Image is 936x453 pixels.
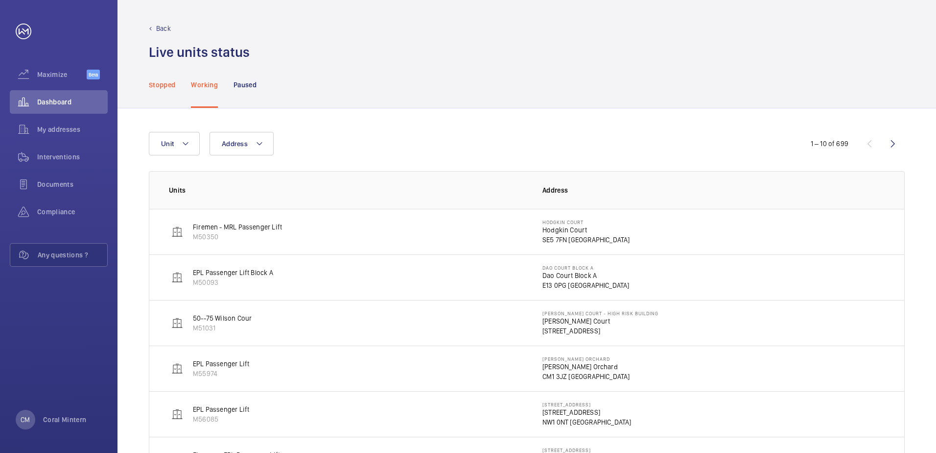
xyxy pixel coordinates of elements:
[149,43,250,61] h1: Live units status
[210,132,274,155] button: Address
[171,363,183,375] img: elevator.svg
[542,372,630,381] p: CM1 3JZ [GEOGRAPHIC_DATA]
[193,313,252,323] p: 50--75 Wilson Cour
[37,207,108,217] span: Compliance
[37,152,108,162] span: Interventions
[193,323,252,333] p: M51031
[193,404,249,414] p: EPL Passenger Lift
[171,317,183,329] img: elevator.svg
[193,222,282,232] p: Firemen - MRL Passenger Lift
[542,316,658,326] p: [PERSON_NAME] Court
[149,132,200,155] button: Unit
[542,235,630,245] p: SE5 7FN [GEOGRAPHIC_DATA]
[37,179,108,189] span: Documents
[171,226,183,238] img: elevator.svg
[37,125,108,134] span: My addresses
[542,362,630,372] p: [PERSON_NAME] Orchard
[169,185,527,195] p: Units
[542,280,630,290] p: E13 0PG [GEOGRAPHIC_DATA]
[149,80,175,90] p: Stopped
[43,415,87,425] p: Coral Mintern
[193,268,273,277] p: EPL Passenger Lift Block A
[542,271,630,280] p: Dao Court Block A
[161,140,174,148] span: Unit
[171,408,183,420] img: elevator.svg
[542,407,632,417] p: [STREET_ADDRESS]
[193,232,282,242] p: M50350
[542,219,630,225] p: Hodgkin Court
[193,359,249,369] p: EPL Passenger Lift
[171,272,183,283] img: elevator.svg
[37,70,87,79] span: Maximize
[234,80,257,90] p: Paused
[156,24,171,33] p: Back
[542,326,658,336] p: [STREET_ADDRESS]
[542,402,632,407] p: [STREET_ADDRESS]
[87,70,100,79] span: Beta
[37,97,108,107] span: Dashboard
[542,310,658,316] p: [PERSON_NAME] Court - High Risk Building
[193,414,249,424] p: M56085
[542,185,885,195] p: Address
[193,369,249,378] p: M55974
[542,265,630,271] p: Dao Court Block A
[38,250,107,260] span: Any questions ?
[191,80,217,90] p: Working
[542,417,632,427] p: NW1 0NT [GEOGRAPHIC_DATA]
[193,277,273,287] p: M50093
[542,447,624,453] p: [STREET_ADDRESS]
[542,225,630,235] p: Hodgkin Court
[222,140,248,148] span: Address
[21,415,30,425] p: CM
[811,139,848,149] div: 1 – 10 of 699
[542,356,630,362] p: [PERSON_NAME] Orchard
